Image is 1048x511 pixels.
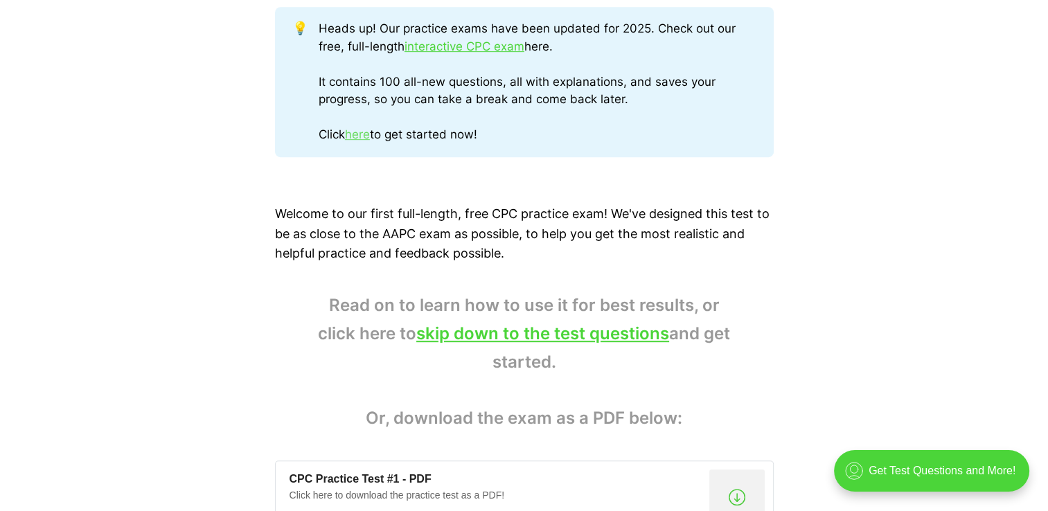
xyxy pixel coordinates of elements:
div: 💡 [292,20,319,144]
a: here [345,127,370,141]
iframe: portal-trigger [822,443,1048,511]
a: interactive CPC exam [405,39,524,53]
a: skip down to the test questions [416,323,669,343]
p: Welcome to our first full-length, free CPC practice exam! We've designed this test to be as close... [275,204,774,264]
div: CPC Practice Test #1 - PDF [290,472,704,487]
div: Heads up! Our practice exams have been updated for 2025. Check out our free, full-length here. It... [319,20,756,144]
blockquote: Read on to learn how to use it for best results, or click here to and get started. Or, download t... [275,292,774,433]
div: Click here to download the practice test as a PDF! [290,489,704,506]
